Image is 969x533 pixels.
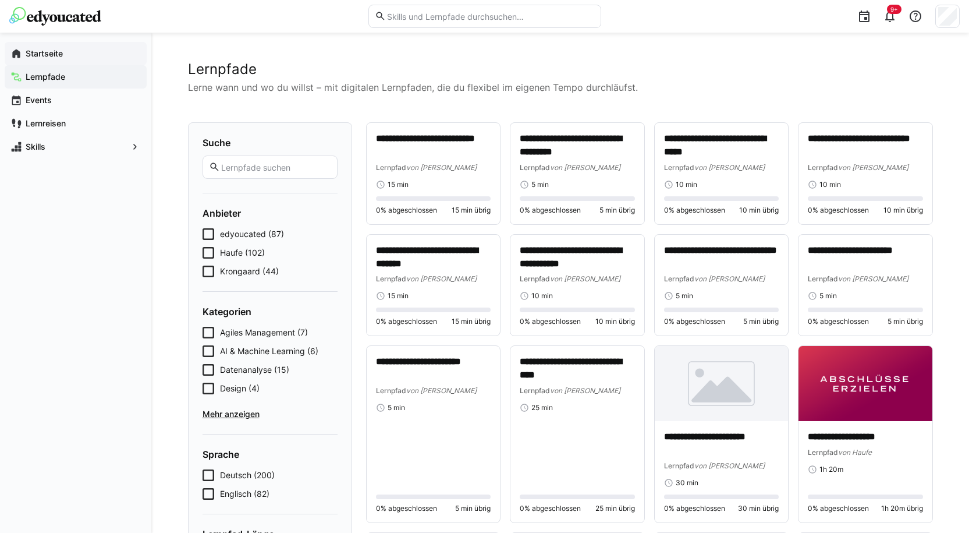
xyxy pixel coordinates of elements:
[220,266,279,277] span: Krongaard (44)
[739,206,779,215] span: 10 min übrig
[220,488,269,500] span: Englisch (82)
[888,317,923,326] span: 5 min übrig
[376,504,437,513] span: 0% abgeschlossen
[388,180,409,189] span: 15 min
[743,317,779,326] span: 5 min übrig
[520,317,581,326] span: 0% abgeschlossen
[599,206,635,215] span: 5 min übrig
[203,408,338,420] span: Mehr anzeigen
[808,504,869,513] span: 0% abgeschlossen
[376,386,406,395] span: Lernpfad
[452,317,491,326] span: 15 min übrig
[664,206,725,215] span: 0% abgeschlossen
[694,163,765,172] span: von [PERSON_NAME]
[220,327,308,338] span: Agiles Management (7)
[520,504,581,513] span: 0% abgeschlossen
[676,478,698,488] span: 30 min
[838,448,872,457] span: von Haufe
[550,274,620,283] span: von [PERSON_NAME]
[838,163,908,172] span: von [PERSON_NAME]
[664,504,725,513] span: 0% abgeschlossen
[664,461,694,470] span: Lernpfad
[881,504,923,513] span: 1h 20m übrig
[890,6,898,13] span: 9+
[376,206,437,215] span: 0% abgeschlossen
[520,274,550,283] span: Lernpfad
[694,274,765,283] span: von [PERSON_NAME]
[808,163,838,172] span: Lernpfad
[819,465,843,474] span: 1h 20m
[188,80,933,94] p: Lerne wann und wo du willst – mit digitalen Lernpfaden, die du flexibel im eigenen Tempo durchläu...
[220,470,275,481] span: Deutsch (200)
[220,162,331,172] input: Lernpfade suchen
[664,274,694,283] span: Lernpfad
[655,346,789,421] img: image
[455,504,491,513] span: 5 min übrig
[452,206,491,215] span: 15 min übrig
[520,206,581,215] span: 0% abgeschlossen
[388,403,405,412] span: 5 min
[203,306,338,317] h4: Kategorien
[406,163,477,172] span: von [PERSON_NAME]
[386,11,594,22] input: Skills und Lernpfade durchsuchen…
[595,504,635,513] span: 25 min übrig
[531,180,549,189] span: 5 min
[664,163,694,172] span: Lernpfad
[808,206,869,215] span: 0% abgeschlossen
[188,61,933,78] h2: Lernpfade
[531,291,553,301] span: 10 min
[220,345,318,357] span: AI & Machine Learning (6)
[664,317,725,326] span: 0% abgeschlossen
[694,461,765,470] span: von [PERSON_NAME]
[838,274,908,283] span: von [PERSON_NAME]
[220,383,260,394] span: Design (4)
[808,274,838,283] span: Lernpfad
[406,386,477,395] span: von [PERSON_NAME]
[203,207,338,219] h4: Anbieter
[376,274,406,283] span: Lernpfad
[550,163,620,172] span: von [PERSON_NAME]
[798,346,932,421] img: image
[595,317,635,326] span: 10 min übrig
[203,137,338,149] h4: Suche
[376,317,437,326] span: 0% abgeschlossen
[388,291,409,301] span: 15 min
[220,247,265,259] span: Haufe (102)
[220,364,289,376] span: Datenanalyse (15)
[220,228,284,240] span: edyoucated (87)
[738,504,779,513] span: 30 min übrig
[520,386,550,395] span: Lernpfad
[676,291,693,301] span: 5 min
[808,317,869,326] span: 0% abgeschlossen
[819,291,837,301] span: 5 min
[376,163,406,172] span: Lernpfad
[808,448,838,457] span: Lernpfad
[406,274,477,283] span: von [PERSON_NAME]
[550,386,620,395] span: von [PERSON_NAME]
[676,180,697,189] span: 10 min
[819,180,841,189] span: 10 min
[531,403,553,412] span: 25 min
[203,449,338,460] h4: Sprache
[520,163,550,172] span: Lernpfad
[883,206,923,215] span: 10 min übrig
